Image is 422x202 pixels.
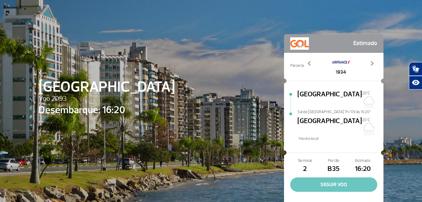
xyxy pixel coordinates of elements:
[290,158,319,164] span: Terminal
[348,158,377,164] span: Estimado
[353,37,377,50] span: Estimado
[319,158,348,164] span: Portão
[297,136,383,142] span: *Horáro local
[39,103,175,117] span: Desembarque: 16:20
[409,76,422,90] button: Abrir recursos assistivos.
[290,177,377,192] button: SEGUIR VOO
[290,63,304,69] span: Parceria:
[362,123,374,135] img: Chuvoso
[297,109,383,113] span: Sai de [GEOGRAPHIC_DATA] Th/09 às 16:20*
[319,164,348,174] span: B35
[290,164,319,174] span: 2
[409,62,422,76] button: Abrir tradutor de língua de sinais.
[332,68,350,76] span: 1934
[362,91,370,96] span: 20°C
[297,116,362,136] span: [GEOGRAPHIC_DATA]
[39,94,175,104] span: Voo 2093
[348,164,377,174] span: 16:20
[409,62,422,90] div: Plugin de acessibilidade da Hand Talk.
[362,117,370,122] span: 20°C
[362,96,374,108] img: Nublado
[297,89,362,109] span: [GEOGRAPHIC_DATA]
[39,76,175,98] span: [GEOGRAPHIC_DATA]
